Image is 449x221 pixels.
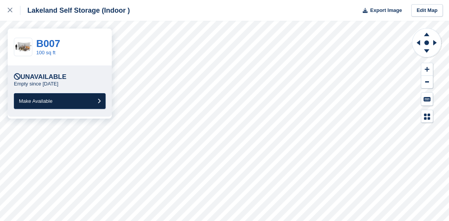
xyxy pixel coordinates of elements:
a: Edit Map [411,4,443,17]
button: Zoom Out [421,76,433,89]
button: Keyboard Shortcuts [421,93,433,105]
a: B007 [36,38,60,49]
span: Export Image [370,7,402,14]
a: 100 sq ft [36,50,55,55]
div: Unavailable [14,73,66,81]
p: Empty since [DATE] [14,81,58,87]
div: Lakeland Self Storage (Indoor ) [20,6,130,15]
button: Make Available [14,93,106,109]
img: 100.jpg [14,40,32,54]
button: Export Image [358,4,402,17]
button: Zoom In [421,63,433,76]
button: Map Legend [421,110,433,123]
span: Make Available [19,98,52,104]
